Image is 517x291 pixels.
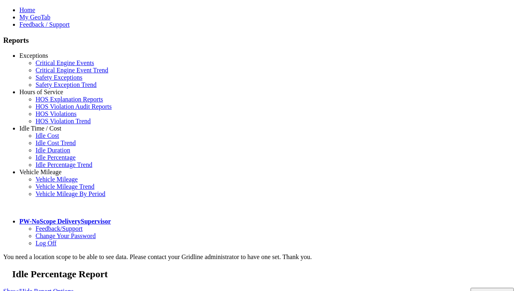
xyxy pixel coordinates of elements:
[19,6,35,13] a: Home
[36,103,112,110] a: HOS Violation Audit Reports
[36,59,94,66] a: Critical Engine Events
[19,169,61,175] a: Vehicle Mileage
[36,240,57,247] a: Log Off
[36,139,76,146] a: Idle Cost Trend
[12,269,514,280] h2: Idle Percentage Report
[3,253,514,261] div: You need a location scope to be able to see data. Please contact your Gridline administrator to h...
[36,161,92,168] a: Idle Percentage Trend
[19,52,48,59] a: Exceptions
[36,96,103,103] a: HOS Explanation Reports
[19,21,69,28] a: Feedback / Support
[36,225,82,232] a: Feedback/Support
[36,118,91,124] a: HOS Violation Trend
[19,89,63,95] a: Hours of Service
[36,74,82,81] a: Safety Exceptions
[36,147,70,154] a: Idle Duration
[36,132,59,139] a: Idle Cost
[36,154,76,161] a: Idle Percentage
[19,14,50,21] a: My GeoTab
[36,183,95,190] a: Vehicle Mileage Trend
[36,232,96,239] a: Change Your Password
[36,67,108,74] a: Critical Engine Event Trend
[36,110,76,117] a: HOS Violations
[3,36,514,45] h3: Reports
[36,176,78,183] a: Vehicle Mileage
[19,125,61,132] a: Idle Time / Cost
[19,218,111,225] a: PW-NoScope DeliverySupervisor
[36,81,97,88] a: Safety Exception Trend
[36,190,105,197] a: Vehicle Mileage By Period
